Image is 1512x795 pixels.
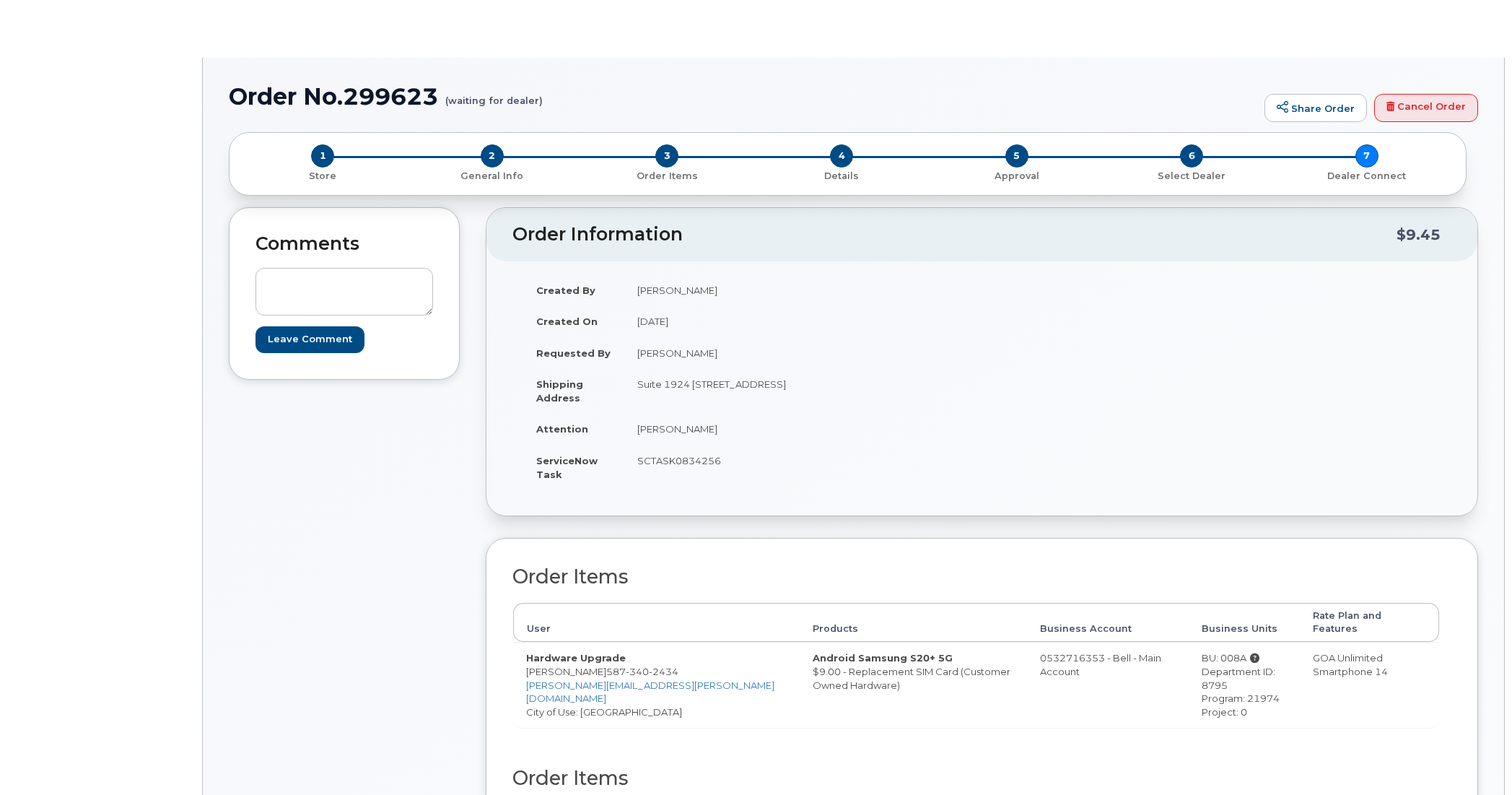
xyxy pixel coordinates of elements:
a: Share Order [1264,94,1367,123]
td: $9.00 - Replacement SIM Card (Customer Owned Hardware) [800,642,1027,727]
p: Details [760,170,923,183]
strong: Android Samsung S20+ 5G [813,652,953,664]
span: 1 [311,144,334,168]
div: Department ID: 8795 [1202,665,1287,692]
p: Store [247,170,398,183]
td: SCTASK0834256 [624,445,971,490]
strong: Attention [536,423,588,435]
h1: Order No.299623 [229,84,1257,109]
p: Select Dealer [1110,170,1273,183]
input: Leave Comment [255,326,364,353]
th: Business Account [1027,603,1189,643]
strong: Created On [536,316,598,327]
strong: ServiceNow Task [536,455,598,480]
a: 4 Details [754,168,929,183]
span: 4 [830,144,853,168]
strong: Shipping Address [536,378,583,404]
td: [PERSON_NAME] City of Use: [GEOGRAPHIC_DATA] [513,642,800,727]
h2: Order Items [512,566,1440,588]
small: (waiting for dealer) [445,84,543,106]
p: General Info [410,170,573,183]
td: [PERSON_NAME] [624,274,971,306]
th: Business Units [1189,603,1300,643]
a: 1 Store [241,168,404,183]
p: Order Items [585,170,748,183]
span: 5 [1005,144,1028,168]
a: Cancel Order [1374,94,1478,123]
div: Project: 0 [1202,705,1287,719]
td: [PERSON_NAME] [624,413,971,445]
span: 6 [1180,144,1203,168]
td: [DATE] [624,305,971,337]
div: BU: 008A [1202,651,1287,665]
h2: Comments [255,234,433,254]
span: 2434 [649,666,678,677]
a: 3 Order Items [580,168,754,183]
a: 2 General Info [404,168,579,183]
th: Rate Plan and Features [1300,603,1439,643]
td: GOA Unlimited Smartphone 14 [1300,642,1439,727]
a: 6 Select Dealer [1104,168,1279,183]
strong: Hardware Upgrade [526,652,626,664]
strong: Requested By [536,347,611,359]
span: 3 [655,144,678,168]
p: Approval [935,170,1098,183]
strong: Created By [536,284,595,296]
td: [PERSON_NAME] [624,337,971,369]
td: Suite 1924 [STREET_ADDRESS] [624,368,971,413]
a: [PERSON_NAME][EMAIL_ADDRESS][PERSON_NAME][DOMAIN_NAME] [526,679,774,705]
div: $9.45 [1397,221,1441,248]
a: 5 Approval [930,168,1104,183]
h2: Order Information [512,225,1397,245]
div: Program: 21974 [1202,692,1287,705]
span: 340 [626,666,649,677]
span: 2 [481,144,504,168]
td: 0532716353 - Bell - Main Account [1027,642,1189,727]
th: User [513,603,800,643]
span: 587 [606,666,678,677]
h2: Order Items [512,768,1440,789]
th: Products [800,603,1027,643]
